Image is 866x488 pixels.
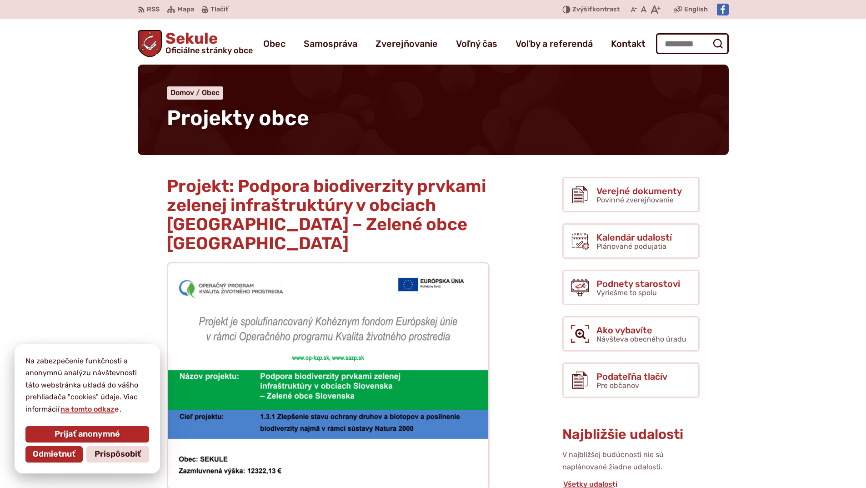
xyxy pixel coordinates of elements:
[162,31,253,55] span: Sekule
[596,242,666,251] span: Plánované podujatia
[562,316,700,352] a: Ako vybavíte Návšteva obecného úradu
[572,5,592,13] span: Zvýšiť
[147,4,160,15] span: RSS
[25,446,83,463] button: Odmietnuť
[86,446,149,463] button: Prispôsobiť
[165,46,253,55] span: Oficiálne stránky obce
[596,196,674,204] span: Povinné zverejňovanie
[375,31,438,56] a: Zverejňovanie
[717,4,729,15] img: Prejsť na Facebook stránku
[596,279,680,289] span: Podnety starostovi
[596,186,682,196] span: Verejné dokumenty
[456,31,497,56] a: Voľný čas
[516,31,593,56] a: Voľby a referendá
[170,88,194,97] span: Domov
[167,176,486,253] span: Projekt: Podpora biodiverzity prvkami zelenej infraštruktúry v obciach [GEOGRAPHIC_DATA] – Zelené...
[55,429,120,439] span: Prijať anonymné
[682,4,710,15] a: English
[33,449,75,459] span: Odmietnuť
[562,177,700,212] a: Verejné dokumenty Povinné zverejňovanie
[596,335,686,343] span: Návšteva obecného úradu
[25,355,149,415] p: Na zabezpečenie funkčnosti a anonymnú analýzu návštevnosti táto webstránka ukladá do vášho prehli...
[562,270,700,305] a: Podnety starostovi Vyriešme to spolu
[304,31,357,56] a: Samospráva
[167,106,309,131] span: Projekty obce
[611,31,646,56] a: Kontakt
[60,405,120,413] a: na tomto odkaze
[596,372,667,382] span: Podateľňa tlačív
[95,449,141,459] span: Prispôsobiť
[596,232,672,242] span: Kalendár udalostí
[202,88,220,97] a: Obec
[562,362,700,398] a: Podateľňa tlačív Pre občanov
[177,4,194,15] span: Mapa
[572,6,620,14] span: kontrast
[210,6,228,14] span: Tlačiť
[138,30,162,57] img: Prejsť na domovskú stránku
[596,325,686,335] span: Ako vybavíte
[596,288,657,297] span: Vyriešme to spolu
[170,88,202,97] a: Domov
[684,4,708,15] span: English
[25,426,149,443] button: Prijať anonymné
[562,449,700,473] p: V najbližšej budúcnosti nie sú naplánované žiadne udalosti.
[263,31,285,56] a: Obec
[562,427,700,442] h3: Najbližšie udalosti
[596,381,639,390] span: Pre občanov
[562,223,700,259] a: Kalendár udalostí Plánované podujatia
[138,30,253,57] a: Logo Sekule, prejsť na domovskú stránku.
